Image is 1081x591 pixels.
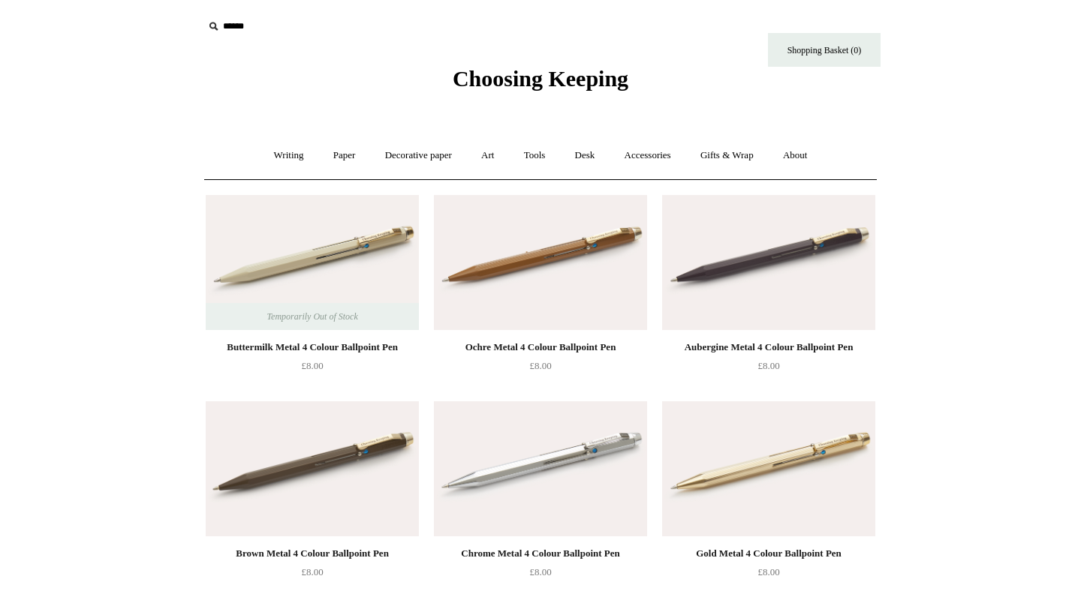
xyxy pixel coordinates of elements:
[529,360,551,371] span: £8.00
[438,544,643,562] div: Chrome Metal 4 Colour Ballpoint Pen
[562,136,609,175] a: Desk
[666,338,872,356] div: Aubergine Metal 4 Colour Ballpoint Pen
[372,136,465,175] a: Decorative paper
[757,360,779,371] span: £8.00
[757,566,779,577] span: £8.00
[529,566,551,577] span: £8.00
[687,136,767,175] a: Gifts & Wrap
[251,303,372,330] span: Temporarily Out of Stock
[209,338,415,356] div: Buttermilk Metal 4 Colour Ballpoint Pen
[438,338,643,356] div: Ochre Metal 4 Colour Ballpoint Pen
[206,338,419,400] a: Buttermilk Metal 4 Colour Ballpoint Pen £8.00
[206,195,419,330] img: Buttermilk Metal 4 Colour Ballpoint Pen
[301,360,323,371] span: £8.00
[206,401,419,536] a: Brown Metal 4 Colour Ballpoint Pen Brown Metal 4 Colour Ballpoint Pen
[468,136,507,175] a: Art
[434,195,647,330] img: Ochre Metal 4 Colour Ballpoint Pen
[662,401,875,536] img: Gold Metal 4 Colour Ballpoint Pen
[666,544,872,562] div: Gold Metal 4 Colour Ballpoint Pen
[434,338,647,400] a: Ochre Metal 4 Colour Ballpoint Pen £8.00
[662,195,875,330] a: Aubergine Metal 4 Colour Ballpoint Pen Aubergine Metal 4 Colour Ballpoint Pen
[769,136,821,175] a: About
[662,338,875,400] a: Aubergine Metal 4 Colour Ballpoint Pen £8.00
[510,136,559,175] a: Tools
[453,78,628,88] a: Choosing Keeping
[301,566,323,577] span: £8.00
[662,401,875,536] a: Gold Metal 4 Colour Ballpoint Pen Gold Metal 4 Colour Ballpoint Pen
[206,195,419,330] a: Buttermilk Metal 4 Colour Ballpoint Pen Buttermilk Metal 4 Colour Ballpoint Pen Temporarily Out o...
[434,195,647,330] a: Ochre Metal 4 Colour Ballpoint Pen Ochre Metal 4 Colour Ballpoint Pen
[209,544,415,562] div: Brown Metal 4 Colour Ballpoint Pen
[768,33,881,67] a: Shopping Basket (0)
[434,401,647,536] img: Chrome Metal 4 Colour Ballpoint Pen
[206,401,419,536] img: Brown Metal 4 Colour Ballpoint Pen
[320,136,369,175] a: Paper
[662,195,875,330] img: Aubergine Metal 4 Colour Ballpoint Pen
[434,401,647,536] a: Chrome Metal 4 Colour Ballpoint Pen Chrome Metal 4 Colour Ballpoint Pen
[453,66,628,91] span: Choosing Keeping
[260,136,318,175] a: Writing
[611,136,685,175] a: Accessories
